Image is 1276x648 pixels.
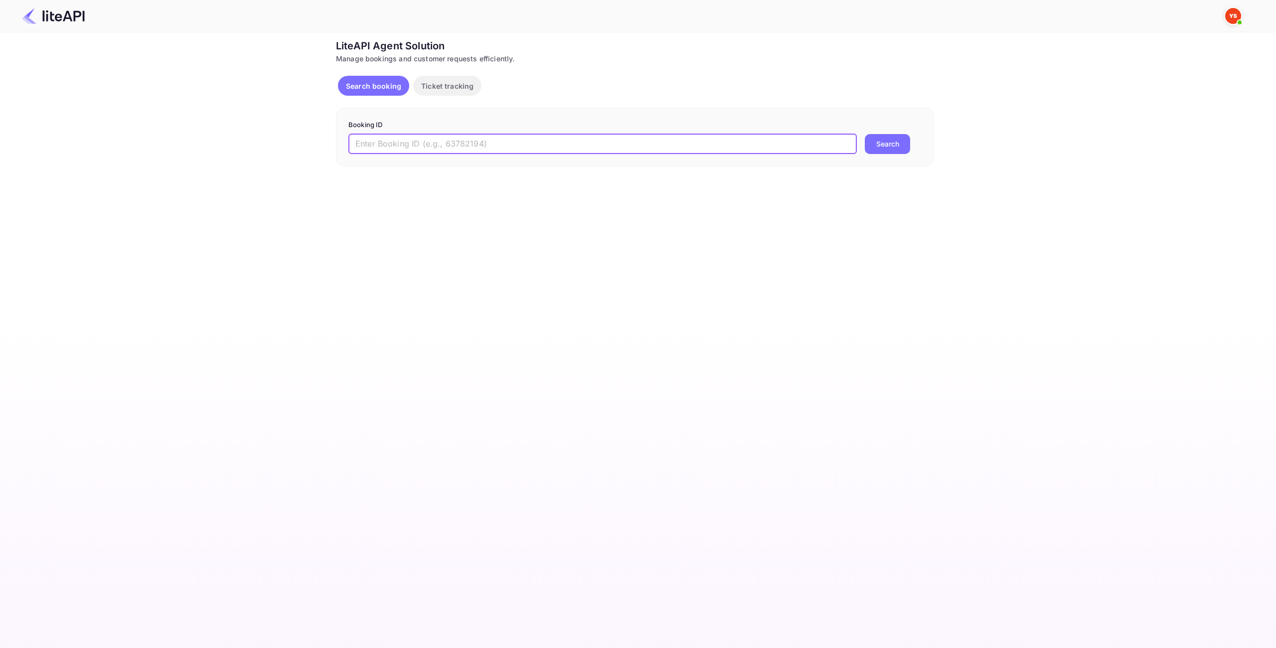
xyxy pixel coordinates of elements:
[348,120,922,130] p: Booking ID
[421,81,474,91] p: Ticket tracking
[346,81,401,91] p: Search booking
[1225,8,1241,24] img: Yandex Support
[348,134,857,154] input: Enter Booking ID (e.g., 63782194)
[865,134,910,154] button: Search
[22,8,85,24] img: LiteAPI Logo
[336,38,934,53] div: LiteAPI Agent Solution
[336,53,934,64] div: Manage bookings and customer requests efficiently.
